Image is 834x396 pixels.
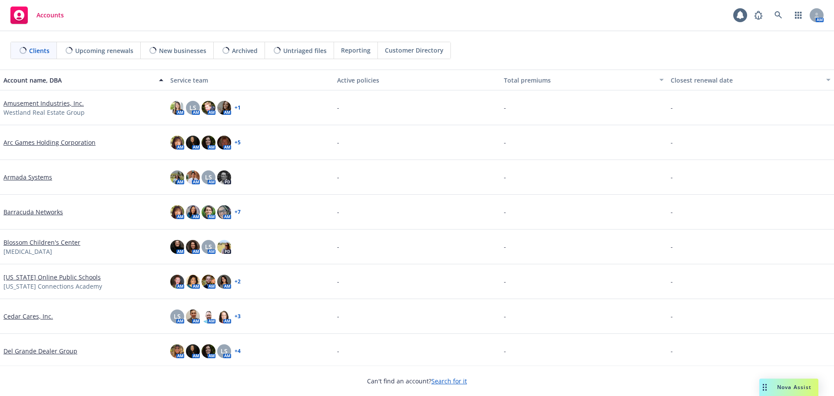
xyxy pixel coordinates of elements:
[504,346,506,356] span: -
[671,207,673,216] span: -
[3,173,52,182] a: Armada Systems
[170,240,184,254] img: photo
[385,46,443,55] span: Customer Directory
[759,379,818,396] button: Nova Assist
[504,103,506,112] span: -
[283,46,327,55] span: Untriaged files
[504,76,654,85] div: Total premiums
[75,46,133,55] span: Upcoming renewals
[337,242,339,251] span: -
[170,76,330,85] div: Service team
[202,136,215,150] img: photo
[235,105,241,110] a: + 1
[759,379,770,396] div: Drag to move
[170,101,184,115] img: photo
[3,282,102,291] span: [US_STATE] Connections Academy
[504,138,506,147] span: -
[217,309,231,323] img: photo
[3,247,52,256] span: [MEDICAL_DATA]
[3,238,80,247] a: Blossom Children's Center
[504,277,506,286] span: -
[186,136,200,150] img: photo
[3,312,53,321] a: Cedar Cares, Inc.
[170,275,184,289] img: photo
[202,101,215,115] img: photo
[235,279,241,284] a: + 2
[202,309,215,323] img: photo
[750,7,767,24] a: Report a Bug
[3,346,77,356] a: Del Grande Dealer Group
[36,12,64,19] span: Accounts
[235,210,241,215] a: + 7
[186,240,200,254] img: photo
[3,273,101,282] a: [US_STATE] Online Public Schools
[170,344,184,358] img: photo
[174,312,181,321] span: LS
[671,277,673,286] span: -
[205,173,212,182] span: LS
[189,103,196,112] span: LS
[202,344,215,358] img: photo
[337,76,497,85] div: Active policies
[217,170,231,184] img: photo
[159,46,206,55] span: New businesses
[341,46,371,55] span: Reporting
[170,170,184,184] img: photo
[777,383,811,391] span: Nova Assist
[202,205,215,219] img: photo
[3,138,96,147] a: Arc Games Holding Corporation
[671,312,673,321] span: -
[186,309,200,323] img: photo
[671,173,673,182] span: -
[367,376,467,386] span: Can't find an account?
[667,70,834,90] button: Closest renewal date
[217,240,231,254] img: photo
[504,173,506,182] span: -
[790,7,807,24] a: Switch app
[167,70,334,90] button: Service team
[205,242,212,251] span: LS
[217,136,231,150] img: photo
[337,173,339,182] span: -
[671,76,821,85] div: Closest renewal date
[337,103,339,112] span: -
[170,205,184,219] img: photo
[217,205,231,219] img: photo
[217,101,231,115] img: photo
[221,346,228,356] span: LS
[3,207,63,216] a: Barracuda Networks
[337,277,339,286] span: -
[186,275,200,289] img: photo
[186,344,200,358] img: photo
[3,76,154,85] div: Account name, DBA
[232,46,258,55] span: Archived
[235,349,241,354] a: + 4
[217,275,231,289] img: photo
[29,46,50,55] span: Clients
[3,108,85,117] span: Westland Real Estate Group
[235,314,241,319] a: + 3
[500,70,667,90] button: Total premiums
[504,242,506,251] span: -
[3,99,84,108] a: Amusement Industries, Inc.
[337,207,339,216] span: -
[671,242,673,251] span: -
[7,3,67,27] a: Accounts
[337,312,339,321] span: -
[235,140,241,145] a: + 5
[431,377,467,385] a: Search for it
[202,275,215,289] img: photo
[671,103,673,112] span: -
[671,138,673,147] span: -
[337,346,339,356] span: -
[337,138,339,147] span: -
[504,312,506,321] span: -
[334,70,500,90] button: Active policies
[186,205,200,219] img: photo
[770,7,787,24] a: Search
[671,346,673,356] span: -
[186,170,200,184] img: photo
[504,207,506,216] span: -
[170,136,184,150] img: photo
